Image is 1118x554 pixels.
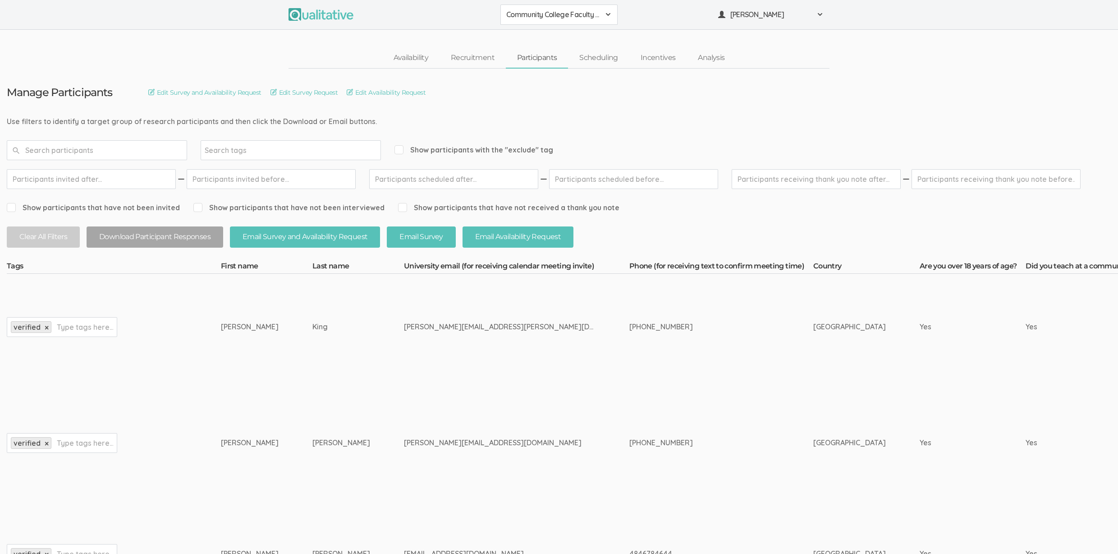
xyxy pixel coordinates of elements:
[221,322,279,332] div: [PERSON_NAME]
[712,5,829,25] button: [PERSON_NAME]
[7,261,221,274] th: Tags
[732,169,901,189] input: Participants receiving thank you note after...
[270,88,338,97] a: Edit Survey Request
[177,169,186,189] img: dash.svg
[347,88,426,97] a: Edit Availability Request
[45,324,49,332] a: ×
[387,226,455,248] button: Email Survey
[920,261,1026,274] th: Are you over 18 years of age?
[506,48,568,68] a: Participants
[7,169,176,189] input: Participants invited after...
[14,439,41,448] span: verified
[912,169,1081,189] input: Participants receiving thank you note before...
[500,5,618,25] button: Community College Faculty Experiences
[57,321,113,333] input: Type tags here...
[369,169,538,189] input: Participants scheduled after...
[404,438,596,448] div: [PERSON_NAME][EMAIL_ADDRESS][DOMAIN_NAME]
[813,438,886,448] div: [GEOGRAPHIC_DATA]
[14,323,41,332] span: verified
[221,438,279,448] div: [PERSON_NAME]
[813,261,920,274] th: Country
[312,322,370,332] div: King
[7,203,180,213] span: Show participants that have not been invited
[629,48,687,68] a: Incentives
[312,261,404,274] th: Last name
[404,322,596,332] div: [PERSON_NAME][EMAIL_ADDRESS][PERSON_NAME][DOMAIN_NAME]
[57,437,113,449] input: Type tags here...
[902,169,911,189] img: dash.svg
[404,261,629,274] th: University email (for receiving calendar meeting invite)
[730,9,811,20] span: [PERSON_NAME]
[463,226,573,248] button: Email Availability Request
[7,140,187,160] input: Search participants
[193,203,385,213] span: Show participants that have not been interviewed
[568,48,629,68] a: Scheduling
[394,145,553,155] span: Show participants with the "exclude" tag
[629,322,779,332] div: [PHONE_NUMBER]
[382,48,440,68] a: Availability
[687,48,736,68] a: Analysis
[549,169,718,189] input: Participants scheduled before...
[7,226,80,248] button: Clear All Filters
[440,48,506,68] a: Recruitment
[539,169,548,189] img: dash.svg
[398,203,619,213] span: Show participants that have not received a thank you note
[221,261,312,274] th: First name
[920,322,992,332] div: Yes
[289,8,353,21] img: Qualitative
[187,169,356,189] input: Participants invited before...
[629,438,779,448] div: [PHONE_NUMBER]
[230,226,380,248] button: Email Survey and Availability Request
[920,438,992,448] div: Yes
[45,440,49,448] a: ×
[87,226,223,248] button: Download Participant Responses
[205,144,261,156] input: Search tags
[813,322,886,332] div: [GEOGRAPHIC_DATA]
[7,87,112,98] h3: Manage Participants
[629,261,813,274] th: Phone (for receiving text to confirm meeting time)
[1073,511,1118,554] iframe: Chat Widget
[312,438,370,448] div: [PERSON_NAME]
[506,9,600,20] span: Community College Faculty Experiences
[148,88,261,97] a: Edit Survey and Availability Request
